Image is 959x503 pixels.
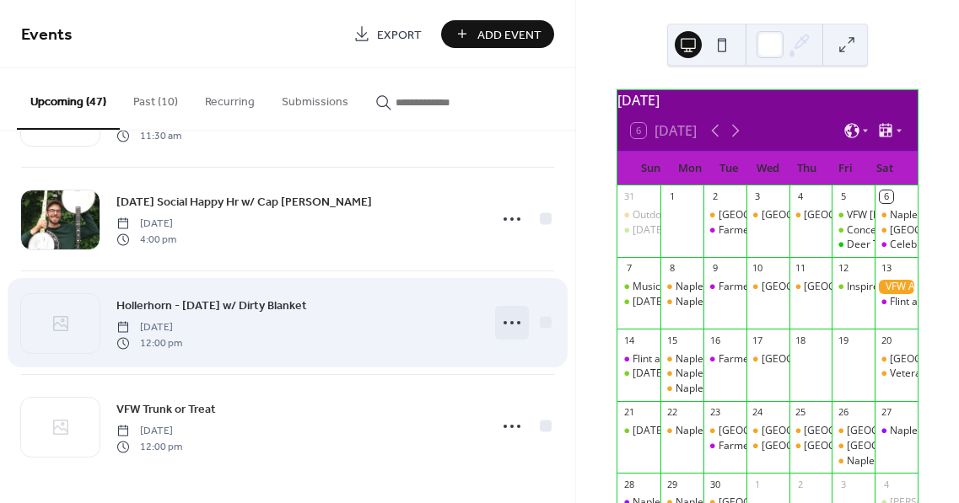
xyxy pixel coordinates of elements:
[880,262,892,275] div: 13
[665,478,678,490] div: 29
[752,190,764,203] div: 3
[703,208,746,222] div: Naples Library - Senior Social Hr
[633,352,827,367] div: Flint and Steel Fall Fest - Hospeace House
[837,406,849,419] div: 26
[752,478,764,490] div: 1
[116,297,307,315] span: Hollerhorn - [DATE] w/ Dirty Blanket
[752,334,764,346] div: 17
[617,223,660,238] div: Sunday Social Happy Hr w/ Calya Lea
[617,280,660,294] div: Music Summer Fest
[341,20,434,48] a: Export
[719,424,904,438] div: [GEOGRAPHIC_DATA] - Senior Social Hr
[622,478,635,490] div: 28
[789,424,832,438] div: Naples Library - Resumes Workshop
[880,190,892,203] div: 6
[268,68,362,128] button: Submissions
[622,262,635,275] div: 7
[719,439,795,453] div: Farmers Market
[477,26,541,44] span: Add Event
[875,352,918,367] div: Naples Library - Plant Share
[832,238,875,252] div: Deer Tick wsg/Gymshorts
[631,152,670,185] div: Sun
[832,454,875,468] div: Naples Library - Grape Juice Making
[832,439,875,453] div: Naples Library - PreK Story Time
[708,478,721,490] div: 30
[660,352,703,367] div: Naples Library - Chair Yoga
[837,478,849,490] div: 3
[670,152,708,185] div: Mon
[789,208,832,222] div: Naples Library - Gentle Yoga
[795,190,807,203] div: 4
[116,192,372,211] a: [DATE] Social Happy Hr w/ Cap [PERSON_NAME]
[17,68,120,130] button: Upcoming (47)
[875,280,918,294] div: VFW Auxiliary Fishing Tournament
[708,334,721,346] div: 16
[746,439,789,453] div: Naples Library - Grape Walk History
[633,295,880,309] div: [DATE] Social Happy Hr w/ [PERSON_NAME] Cavalier
[795,262,807,275] div: 11
[676,367,943,381] div: Naples Library - Youth Corps Makers Market Info Session
[665,334,678,346] div: 15
[633,424,874,438] div: [DATE] Social Happy Hr w/ Public Water Supply Duo
[795,478,807,490] div: 2
[617,208,660,222] div: Outdoor Yoga
[703,223,746,238] div: Farmers Market
[191,68,268,128] button: Recurring
[865,152,904,185] div: Sat
[719,208,904,222] div: [GEOGRAPHIC_DATA] - Senior Social Hr
[746,208,789,222] div: Naples Library - Community Garden Day
[665,406,678,419] div: 22
[789,439,832,453] div: Naples Library - Gentle Yoga
[660,382,703,396] div: Naples Library - Book Club
[665,262,678,275] div: 8
[676,424,804,438] div: Naples Library - Chair Yoga
[633,280,725,294] div: Music Summer Fest
[617,424,660,438] div: Sunday Social Happy Hr w/ Public Water Supply Duo
[789,280,832,294] div: Naples Library - Gentle Yoga
[116,399,216,419] a: VFW Trunk or Treat
[708,262,721,275] div: 9
[116,320,182,335] span: [DATE]
[746,280,789,294] div: Naples Library - Mahjong
[703,352,746,367] div: Farmers Market
[746,352,789,367] div: Naples Library - Mahjong
[116,335,182,350] span: 12:00 pm
[116,217,176,232] span: [DATE]
[703,280,746,294] div: Farmers Market
[633,367,952,381] div: [DATE] Social Happy Hour w/ [PERSON_NAME] and [PERSON_NAME]
[633,208,698,222] div: Outdoor Yoga
[832,223,875,238] div: Concert in the Pines
[719,280,795,294] div: Farmers Market
[709,152,748,185] div: Tue
[752,262,764,275] div: 10
[617,367,660,381] div: Sunday Social Happy Hour w/ Ric Robertson and Aaron Lipp
[847,223,940,238] div: Concert in the Pines
[752,406,764,419] div: 24
[880,478,892,490] div: 4
[660,295,703,309] div: Naples Pop Up Pantry
[660,424,703,438] div: Naples Library - Chair Yoga
[746,424,789,438] div: Naples Library - Mahjong
[703,439,746,453] div: Farmers Market
[676,280,804,294] div: Naples Library - Chair Yoga
[633,223,838,238] div: [DATE] Social Happy Hr w/ [PERSON_NAME]
[832,208,875,222] div: VFW Fish Fry with Ryan Roethel
[116,296,307,315] a: Hollerhorn - [DATE] w/ Dirty Blanket
[826,152,865,185] div: Fri
[21,19,73,51] span: Events
[617,352,660,367] div: Flint and Steel Fall Fest - Hospeace House
[703,424,746,438] div: Naples Library - Senior Social Hr
[617,295,660,309] div: Sunday Social Happy Hr w/ Jackson Cavalier
[837,334,849,346] div: 19
[441,20,554,48] button: Add Event
[622,190,635,203] div: 31
[875,424,918,438] div: Naples Grape Festival
[116,194,372,211] span: [DATE] Social Happy Hr w/ Cap [PERSON_NAME]
[719,223,795,238] div: Farmers Market
[832,424,875,438] div: Naples Library - Grape Tasting
[120,68,191,128] button: Past (10)
[660,280,703,294] div: Naples Library - Chair Yoga
[837,262,849,275] div: 12
[622,334,635,346] div: 14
